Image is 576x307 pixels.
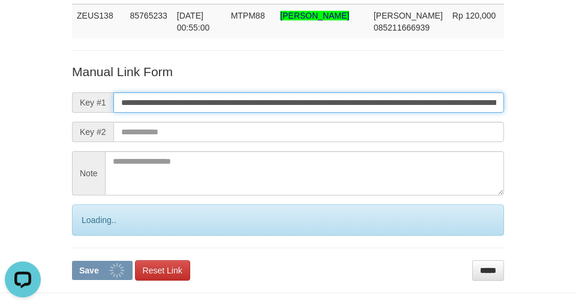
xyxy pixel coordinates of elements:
span: MTPM88 [231,11,265,20]
td: 85765233 [125,4,172,38]
span: Rp 120,000 [452,11,496,20]
span: Key #1 [72,92,113,113]
span: Copy 085211666939 to clipboard [374,23,430,32]
a: Reset Link [135,260,190,281]
span: [PERSON_NAME] [374,11,443,20]
span: Reset Link [143,266,182,275]
p: Manual Link Form [72,63,504,80]
span: Key #2 [72,122,113,142]
span: Note [72,151,105,195]
span: Save [79,266,99,275]
span: [DATE] 00:55:00 [177,11,210,32]
button: Open LiveChat chat widget [5,5,41,41]
div: Loading.. [72,204,504,236]
td: ZEUS138 [72,4,125,38]
button: Save [72,261,133,280]
span: Nama rekening >18 huruf, harap diedit [280,11,349,20]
